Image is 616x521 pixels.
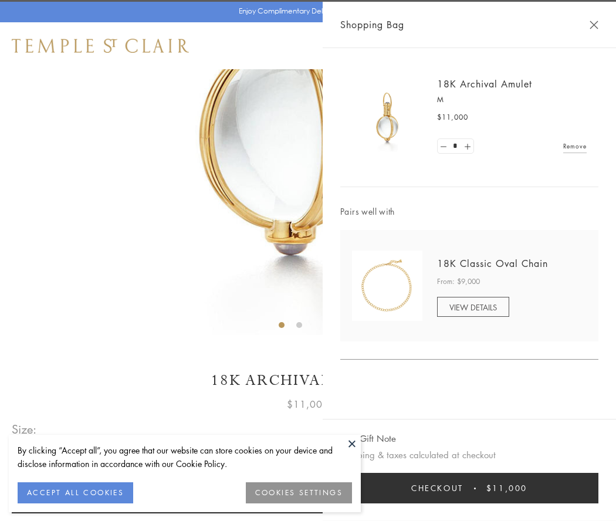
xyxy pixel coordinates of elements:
[12,39,189,53] img: Temple St. Clair
[246,482,352,503] button: COOKIES SETTINGS
[590,21,598,29] button: Close Shopping Bag
[287,397,329,412] span: $11,000
[340,205,598,218] span: Pairs well with
[239,5,372,17] p: Enjoy Complimentary Delivery & Returns
[411,482,463,495] span: Checkout
[340,17,404,32] span: Shopping Bag
[461,139,473,154] a: Set quantity to 2
[340,448,598,462] p: Shipping & taxes calculated at checkout
[12,419,38,439] span: Size:
[340,473,598,503] button: Checkout $11,000
[437,77,532,90] a: 18K Archival Amulet
[12,370,604,391] h1: 18K Archival Amulet
[449,302,497,313] span: VIEW DETAILS
[438,139,449,154] a: Set quantity to 0
[352,82,422,153] img: 18K Archival Amulet
[18,444,352,471] div: By clicking “Accept all”, you agree that our website can store cookies on your device and disclos...
[340,431,396,446] button: Add Gift Note
[437,94,587,106] p: M
[437,111,468,123] span: $11,000
[437,276,480,287] span: From: $9,000
[437,257,548,270] a: 18K Classic Oval Chain
[486,482,527,495] span: $11,000
[563,140,587,153] a: Remove
[18,482,133,503] button: ACCEPT ALL COOKIES
[352,251,422,321] img: N88865-OV18
[437,297,509,317] a: VIEW DETAILS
